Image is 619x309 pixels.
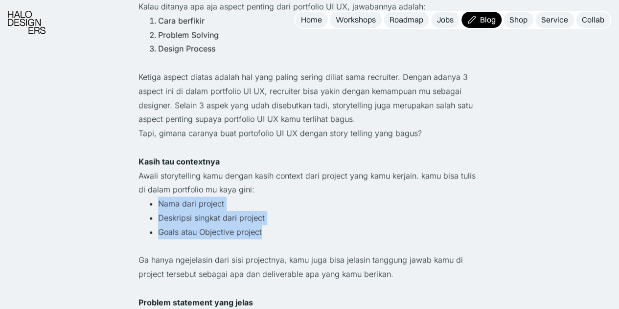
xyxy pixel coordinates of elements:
div: Roadmap [390,15,423,25]
div: Collab [582,15,604,25]
li: Design Process [158,42,481,56]
a: Blog [461,12,502,28]
a: Home [295,12,328,28]
a: Collab [576,12,610,28]
p: Ga hanya ngejelasin dari sisi projectnya, kamu juga bisa jelasin tanggung jawab kamu di project t... [138,253,481,281]
div: Home [301,15,322,25]
li: Nama dari project [158,197,481,211]
p: ‍ [138,239,481,253]
a: Workshops [330,12,382,28]
li: Deskripsi singkat dari project [158,211,481,225]
a: Service [535,12,574,28]
strong: Problem statement yang jelas [138,297,253,307]
div: Jobs [437,15,454,25]
a: Roadmap [384,12,429,28]
li: Problem Solving [158,28,481,42]
div: Shop [509,15,527,25]
p: ‍ [138,56,481,70]
p: Ketiga aspect diatas adalah hal yang paling sering diliat sama recruiter. Dengan adanya 3 aspect ... [138,70,481,126]
p: ‍ [138,281,481,295]
p: Awali storytelling kamu dengan kasih context dari project yang kamu kerjain. kamu bisa tulis di d... [138,169,481,197]
div: Workshops [336,15,376,25]
div: Service [541,15,568,25]
li: Cara berfikir [158,14,481,28]
div: Blog [480,15,496,25]
a: Shop [504,12,533,28]
p: Tapi, gimana caranya buat portofolio UI UX dengan story telling yang bagus? [138,126,481,140]
a: Jobs [431,12,459,28]
strong: Kasih tau contextnya [138,156,220,166]
p: ‍ [138,140,481,154]
li: Goals atau Objective project [158,225,481,239]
